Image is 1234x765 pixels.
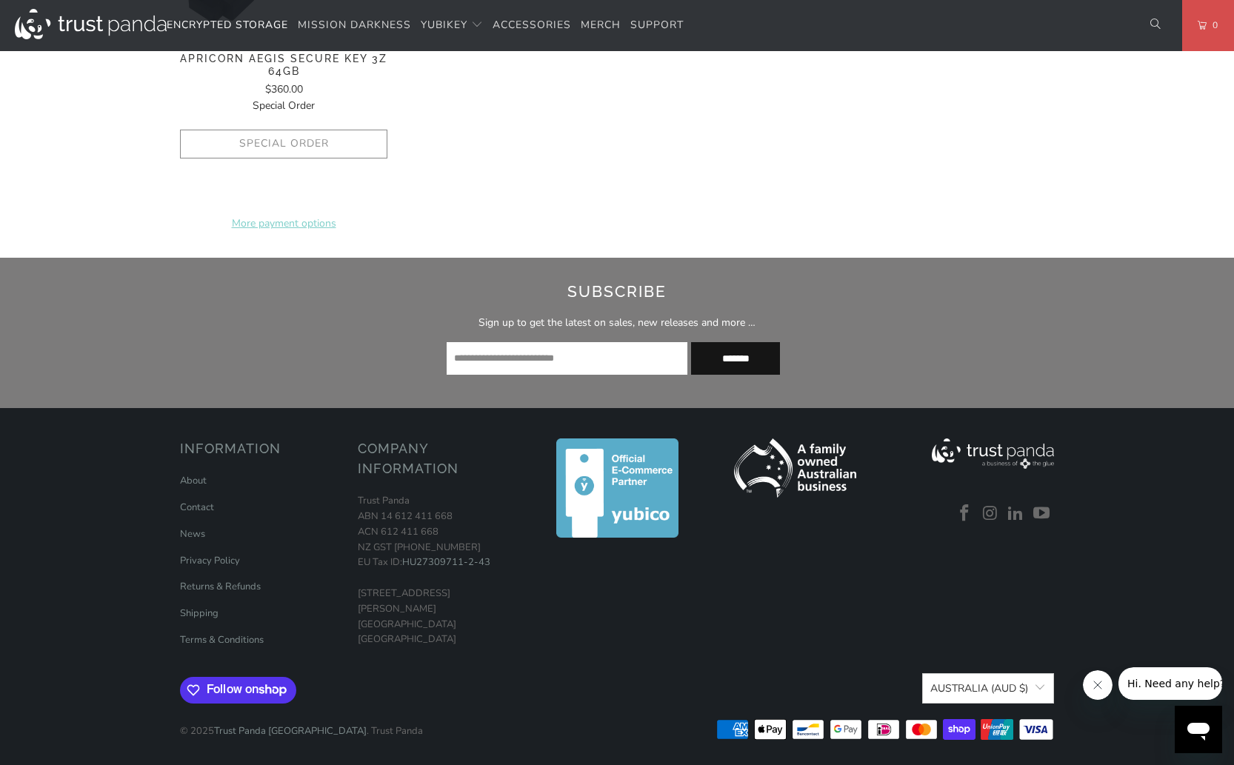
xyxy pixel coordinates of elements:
[180,580,261,593] a: Returns & Refunds
[1207,17,1218,33] span: 0
[180,53,387,114] a: Apricorn Aegis Secure Key 3Z 64GB $360.00Special Order
[167,18,288,32] span: Encrypted Storage
[1083,670,1113,700] iframe: Close message
[493,18,571,32] span: Accessories
[253,98,315,113] span: Special Order
[214,724,367,738] a: Trust Panda [GEOGRAPHIC_DATA]
[298,8,411,43] a: Mission Darkness
[402,555,490,569] a: HU27309711-2-43
[298,18,411,32] span: Mission Darkness
[1005,504,1027,524] a: Trust Panda Australia on LinkedIn
[421,18,467,32] span: YubiKey
[421,8,483,43] summary: YubiKey
[493,8,571,43] a: Accessories
[15,9,167,39] img: Trust Panda Australia
[979,504,1001,524] a: Trust Panda Australia on Instagram
[265,82,303,96] span: $360.00
[167,8,684,43] nav: Translation missing: en.navigation.header.main_nav
[630,8,684,43] a: Support
[953,504,975,524] a: Trust Panda Australia on Facebook
[630,18,684,32] span: Support
[922,673,1054,704] button: Australia (AUD $)
[180,709,423,739] p: © 2025 . Trust Panda
[167,8,288,43] a: Encrypted Storage
[358,493,521,647] p: Trust Panda ABN 14 612 411 668 ACN 612 411 668 NZ GST [PHONE_NUMBER] EU Tax ID: [STREET_ADDRESS][...
[1118,667,1222,700] iframe: Message from company
[180,607,219,620] a: Shipping
[9,10,107,22] span: Hi. Need any help?
[1030,504,1053,524] a: Trust Panda Australia on YouTube
[180,527,205,541] a: News
[581,18,621,32] span: Merch
[180,633,264,647] a: Terms & Conditions
[253,315,980,331] p: Sign up to get the latest on sales, new releases and more …
[581,8,621,43] a: Merch
[180,474,207,487] a: About
[180,53,387,78] span: Apricorn Aegis Secure Key 3Z 64GB
[180,554,240,567] a: Privacy Policy
[1175,706,1222,753] iframe: Button to launch messaging window
[253,280,980,304] h2: Subscribe
[180,501,214,514] a: Contact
